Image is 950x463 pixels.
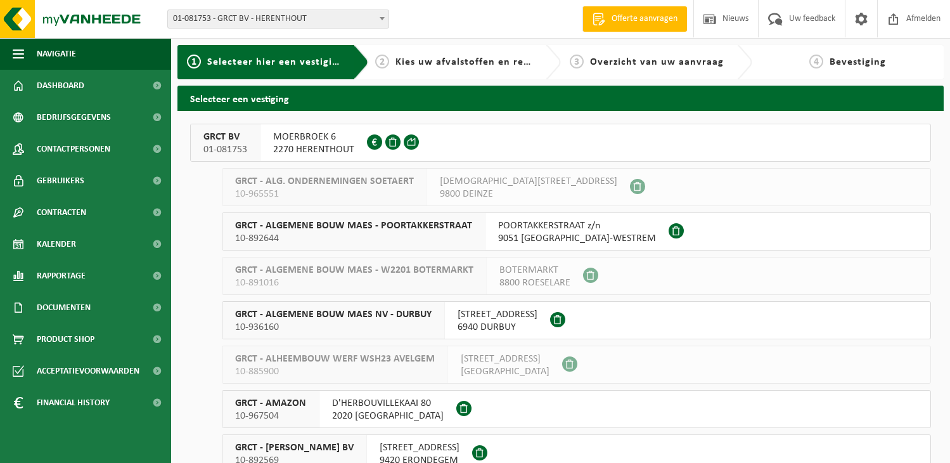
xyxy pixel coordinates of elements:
[37,260,86,292] span: Rapportage
[222,301,931,339] button: GRCT - ALGEMENE BOUW MAES NV - DURBUY 10-936160 [STREET_ADDRESS]6940 DURBUY
[235,353,435,365] span: GRCT - ALHEEMBOUW WERF WSH23 AVELGEM
[37,292,91,323] span: Documenten
[235,264,473,277] span: GRCT - ALGEMENE BOUW MAES - W2201 BOTERMARKT
[590,57,724,67] span: Overzicht van uw aanvraag
[168,10,388,28] span: 01-081753 - GRCT BV - HERENTHOUT
[235,232,472,245] span: 10-892644
[332,410,444,422] span: 2020 [GEOGRAPHIC_DATA]
[203,131,247,143] span: GRCT BV
[37,323,94,355] span: Product Shop
[177,86,944,110] h2: Selecteer een vestiging
[235,441,354,454] span: GRCT - [PERSON_NAME] BV
[273,143,354,156] span: 2270 HERENTHOUT
[235,397,306,410] span: GRCT - AMAZON
[440,175,617,188] span: [DEMOGRAPHIC_DATA][STREET_ADDRESS]
[499,277,570,289] span: 8800 ROESELARE
[273,131,354,143] span: MOERBROEK 6
[187,55,201,68] span: 1
[499,264,570,277] span: BOTERMARKT
[235,219,472,232] span: GRCT - ALGEMENE BOUW MAES - POORTAKKERSTRAAT
[458,308,537,321] span: [STREET_ADDRESS]
[37,387,110,419] span: Financial History
[498,219,656,232] span: POORTAKKERSTRAAT z/n
[37,38,76,70] span: Navigatie
[207,57,344,67] span: Selecteer hier een vestiging
[190,124,931,162] button: GRCT BV 01-081753 MOERBROEK 62270 HERENTHOUT
[235,410,306,422] span: 10-967504
[37,101,111,133] span: Bedrijfsgegevens
[809,55,823,68] span: 4
[235,277,473,289] span: 10-891016
[167,10,389,29] span: 01-081753 - GRCT BV - HERENTHOUT
[830,57,886,67] span: Bevestiging
[375,55,389,68] span: 2
[203,143,247,156] span: 01-081753
[222,212,931,251] button: GRCT - ALGEMENE BOUW MAES - POORTAKKERSTRAAT 10-892644 POORTAKKERSTRAAT z/n9051 [GEOGRAPHIC_DATA]...
[461,365,549,378] span: [GEOGRAPHIC_DATA]
[570,55,584,68] span: 3
[461,353,549,365] span: [STREET_ADDRESS]
[6,435,212,463] iframe: chat widget
[235,365,435,378] span: 10-885900
[395,57,570,67] span: Kies uw afvalstoffen en recipiënten
[37,165,84,197] span: Gebruikers
[380,441,459,454] span: [STREET_ADDRESS]
[235,188,414,200] span: 10-965551
[37,70,84,101] span: Dashboard
[222,390,931,428] button: GRCT - AMAZON 10-967504 D'HERBOUVILLEKAAI 802020 [GEOGRAPHIC_DATA]
[235,308,432,321] span: GRCT - ALGEMENE BOUW MAES NV - DURBUY
[235,175,414,188] span: GRCT - ALG. ONDERNEMINGEN SOETAERT
[37,355,139,387] span: Acceptatievoorwaarden
[498,232,656,245] span: 9051 [GEOGRAPHIC_DATA]-WESTREM
[235,321,432,334] span: 10-936160
[582,6,687,32] a: Offerte aanvragen
[37,228,76,260] span: Kalender
[440,188,617,200] span: 9800 DEINZE
[458,321,537,334] span: 6940 DURBUY
[608,13,681,25] span: Offerte aanvragen
[37,133,110,165] span: Contactpersonen
[332,397,444,410] span: D'HERBOUVILLEKAAI 80
[37,197,86,228] span: Contracten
